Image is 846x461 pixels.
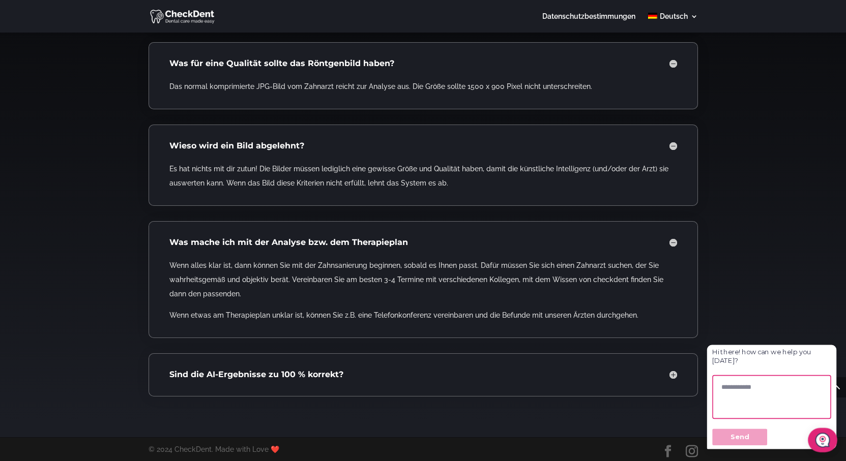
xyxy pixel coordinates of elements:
h4: Sind die AI-Ergebnisse zu 100 % korrekt? [169,369,677,380]
h4: Was für eine Qualität sollte das Röntgenbild haben? [169,58,677,69]
p: Wenn etwas am Therapieplan unklar ist, können Sie z.B. eine Telefonkonferenz vereinbaren und die ... [169,308,677,322]
span: Deutsch [660,12,688,20]
p: Wenn alles klar ist, dann können Sie mit der Zahnsanierung beginnen, sobald es Ihnen passt. Dafür... [169,258,677,308]
img: CheckDent [150,8,216,24]
p: Das normal komprimierte JPG-Bild vom Zahnarzt reicht zur Analyse aus. Die Größe sollte 1500 x 900... [169,79,677,94]
p: Es hat nichts mit dir zutun! Die Bilder müssen lediglich eine gewisse Größe und Qualität haben, d... [169,162,677,190]
a: Datenschutzbestimmungen [542,13,635,33]
a: Deutsch [648,13,697,33]
h4: Was mache ich mit der Analyse bzw. dem Therapieplan [169,237,677,248]
h4: Wieso wird ein Bild abgelehnt? [169,140,677,151]
div: © 2024 CheckDent. Made with Love ❤️ [149,445,279,459]
button: Send [15,128,83,149]
p: Hi there! how can we help you [DATE]? [15,27,163,49]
